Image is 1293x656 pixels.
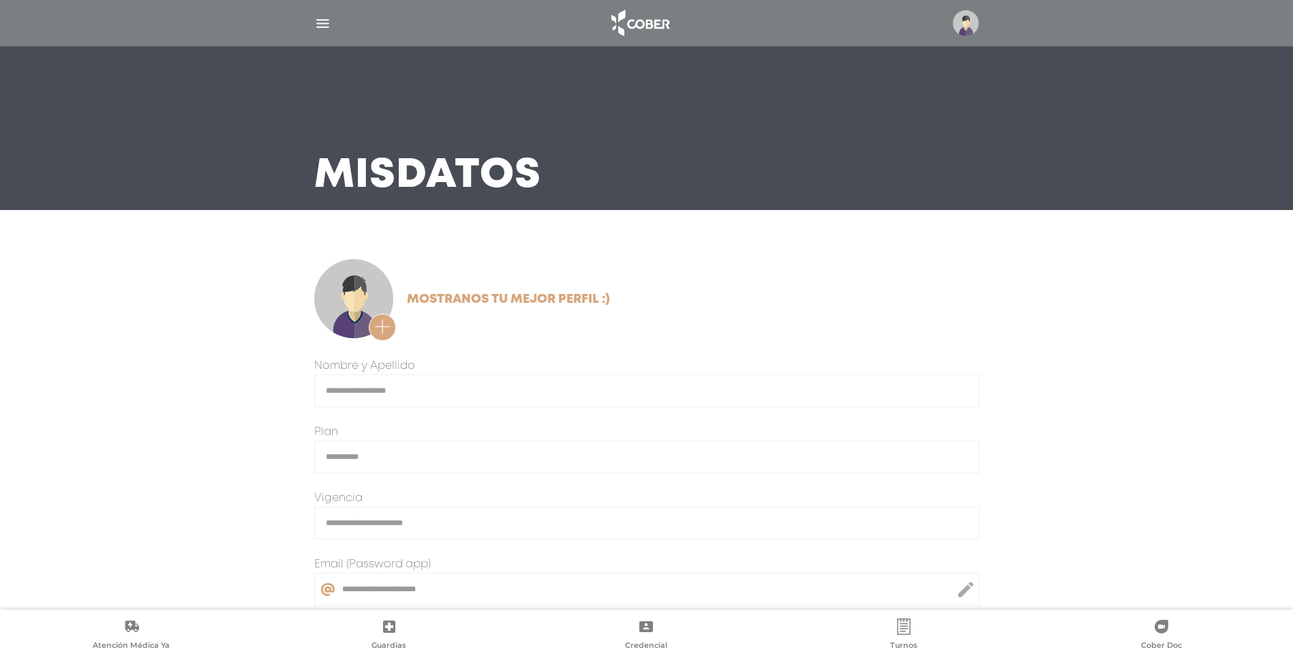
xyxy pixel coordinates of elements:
[314,358,415,374] label: Nombre y Apellido
[260,618,518,653] a: Guardias
[371,640,406,653] span: Guardias
[890,640,917,653] span: Turnos
[775,618,1033,653] a: Turnos
[314,15,331,32] img: Cober_menu-lines-white.svg
[314,556,431,573] label: Email (Password app)
[953,10,979,36] img: profile-placeholder.svg
[1141,640,1182,653] span: Cober Doc
[518,618,776,653] a: Credencial
[3,618,260,653] a: Atención Médica Ya
[93,640,170,653] span: Atención Médica Ya
[314,158,541,194] h3: Mis Datos
[604,7,675,40] img: logo_cober_home-white.png
[314,490,363,507] label: Vigencia
[625,640,667,653] span: Credencial
[1033,618,1290,653] a: Cober Doc
[407,293,610,308] h2: Mostranos tu mejor perfil :)
[314,424,338,441] label: Plan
